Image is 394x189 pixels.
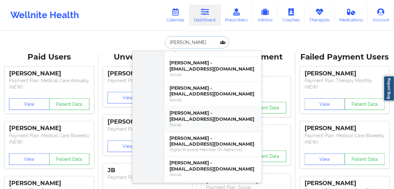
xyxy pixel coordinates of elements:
button: Patient Data [246,102,287,114]
div: [PERSON_NAME] [108,118,188,126]
div: [PERSON_NAME] - [EMAIL_ADDRESS][DOMAIN_NAME] [169,85,256,97]
a: Medications [335,5,368,26]
p: Payment Plan : Therapy Monthly (NEW) [305,77,385,90]
div: Social [169,97,256,103]
button: View [9,98,50,110]
p: Payment Plan : Unmatched Plan [108,174,188,181]
a: Account [368,5,394,26]
div: JB [108,167,188,174]
div: Unverified Users [103,52,192,62]
button: Patient Data [345,98,385,110]
a: Dashboard [190,5,221,26]
button: View [108,92,148,104]
button: Patient Data [49,153,90,165]
div: Paid Users [5,52,94,62]
div: [PERSON_NAME] [305,125,385,132]
div: Social [169,72,256,77]
div: [PERSON_NAME] [305,70,385,77]
div: [PERSON_NAME] [305,180,385,187]
button: View [108,140,148,152]
div: [PERSON_NAME] - [EMAIL_ADDRESS][DOMAIN_NAME] [169,160,256,172]
a: Coaches [278,5,305,26]
div: [PERSON_NAME] [9,125,89,132]
p: Payment Plan : Medical Care Annually (NEW) [9,77,89,90]
p: Payment Plan : Unmatched Plan [108,77,188,84]
div: Digital Practice Member (In-Network) [169,147,256,153]
p: Payment Plan : Medical Care Biweekly (NEW) [9,132,89,145]
a: Admins [252,5,278,26]
button: View [9,153,50,165]
div: [PERSON_NAME] - [EMAIL_ADDRESS][DOMAIN_NAME] [169,135,256,147]
div: Social [169,172,256,178]
button: Patient Data [49,98,90,110]
div: [PERSON_NAME] [9,70,89,77]
a: Report Bug [384,76,394,101]
button: View [305,98,345,110]
button: Patient Data [345,153,385,165]
button: View [305,153,345,165]
a: Prescribers [221,5,253,26]
p: Payment Plan : Medical Care Biweekly (NEW) [305,132,385,145]
div: Failed Payment Users [300,52,389,62]
div: Social [169,122,256,128]
div: [PERSON_NAME] [9,180,89,187]
p: Payment Plan : Unmatched Plan [108,126,188,132]
a: Calendar [162,5,190,26]
a: Therapists [305,5,335,26]
button: Patient Data [246,150,287,162]
div: [PERSON_NAME] - [EMAIL_ADDRESS][DOMAIN_NAME] [169,60,256,72]
div: [PERSON_NAME] [108,70,188,77]
div: [PERSON_NAME] - [EMAIL_ADDRESS][DOMAIN_NAME] [169,110,256,122]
